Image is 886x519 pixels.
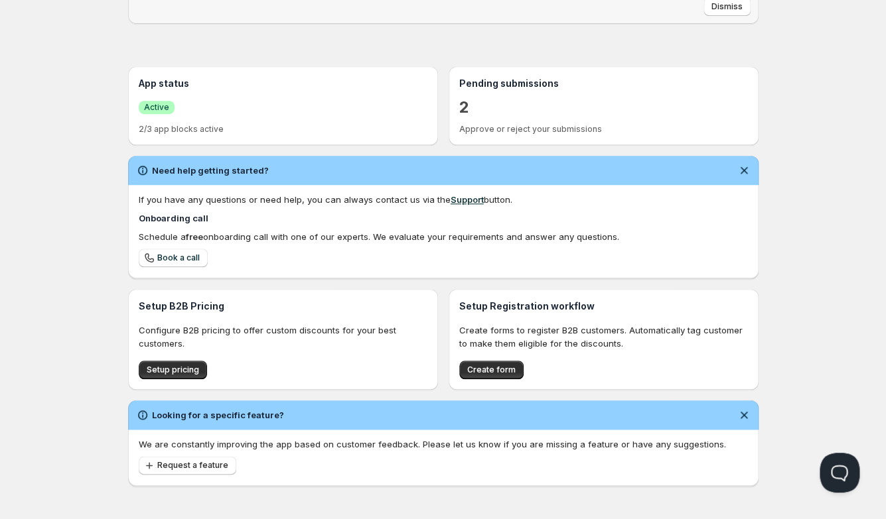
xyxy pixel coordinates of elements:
div: Schedule a onboarding call with one of our experts. We evaluate your requirements and answer any ... [139,230,748,243]
button: Dismiss notification [735,406,753,424]
h2: Looking for a specific feature? [152,408,284,422]
span: Book a call [157,253,200,263]
div: If you have any questions or need help, you can always contact us via the button. [139,193,748,206]
a: Book a call [139,249,208,267]
p: Configure B2B pricing to offer custom discounts for your best customers. [139,323,427,350]
p: We are constantly improving the app based on customer feedback. Please let us know if you are mis... [139,437,748,451]
h3: Pending submissions [459,77,748,90]
span: Create form [467,365,516,375]
button: Setup pricing [139,361,207,379]
button: Dismiss notification [735,161,753,180]
button: Request a feature [139,456,236,475]
a: Support [451,194,484,205]
h3: Setup Registration workflow [459,300,748,313]
iframe: Help Scout Beacon - Open [820,453,859,492]
p: Create forms to register B2B customers. Automatically tag customer to make them eligible for the ... [459,323,748,350]
b: free [186,231,203,242]
h4: Onboarding call [139,211,748,225]
button: Create form [459,361,524,379]
h3: App status [139,77,427,90]
span: Request a feature [157,460,228,471]
a: 2 [459,97,469,118]
h3: Setup B2B Pricing [139,300,427,313]
span: Dismiss [711,1,743,12]
p: 2/3 app blocks active [139,124,427,135]
span: Setup pricing [147,365,199,375]
span: Active [144,102,169,113]
a: SuccessActive [139,100,175,114]
h2: Need help getting started? [152,164,269,177]
p: Approve or reject your submissions [459,124,748,135]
